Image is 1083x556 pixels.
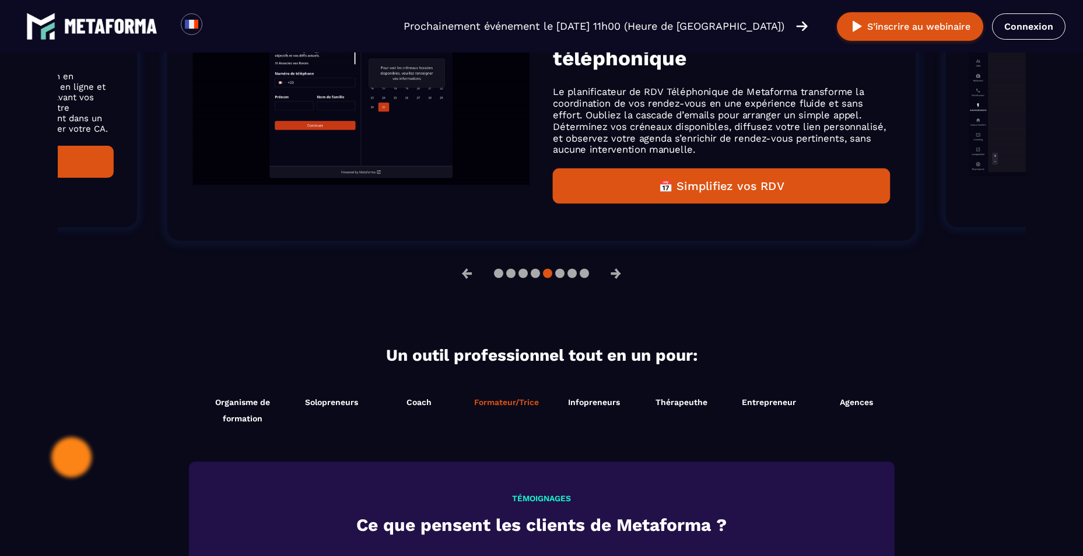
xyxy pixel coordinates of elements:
p: Le planificateur de RDV Téléphonique de Metaforma transforme la coordination de vos rendez-vous e... [553,86,890,156]
a: Connexion [992,13,1066,40]
p: Prochainement événement le [DATE] 11h00 (Heure de [GEOGRAPHIC_DATA]) [404,18,784,34]
span: Coach [406,397,432,407]
img: play [850,19,864,34]
button: → [601,259,631,287]
button: ← [452,259,482,287]
span: Organisme de formation [201,394,285,427]
span: Entrepreneur [742,397,796,407]
img: logo [64,19,157,34]
span: Thérapeuthe [656,397,707,407]
h2: Un outil professionnel tout en un pour: [192,346,892,365]
h3: Planificateur de RDV téléphonique [553,22,890,71]
img: logo [26,12,55,41]
span: Infopreneurs [568,397,620,407]
img: gif [193,2,530,185]
img: arrow-right [796,20,808,33]
span: Solopreneurs [305,397,358,407]
input: Search for option [212,19,221,33]
button: 📅 Simplifiez vos RDV [553,168,890,204]
h2: Ce que pensent les clients de Metaforma ? [221,512,863,538]
img: fr [184,17,199,31]
span: Formateur/Trice [474,397,539,407]
button: S’inscrire au webinaire [837,12,983,41]
h3: TÉMOIGNAGES [221,494,863,503]
span: Agences [840,397,873,407]
div: Search for option [202,13,231,39]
